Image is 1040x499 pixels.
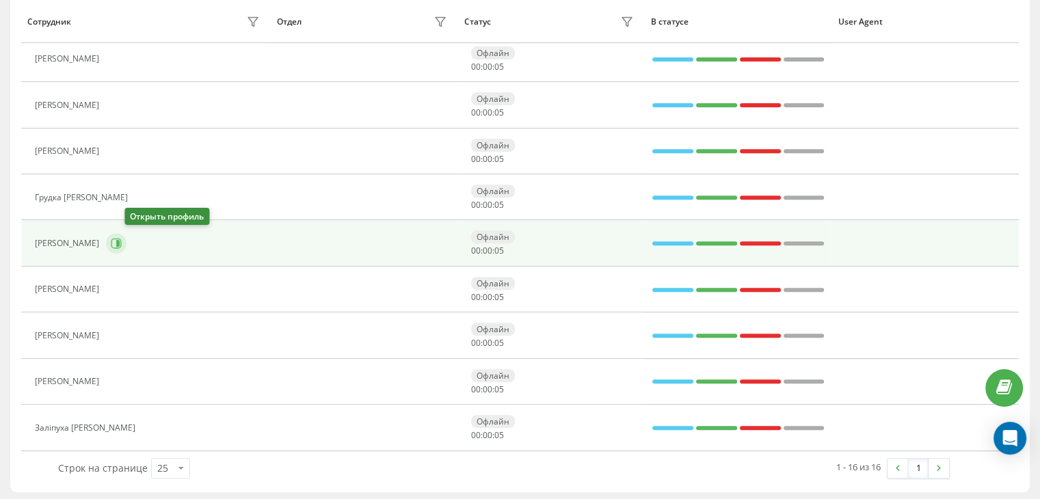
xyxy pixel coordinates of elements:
div: В статусе [651,17,825,27]
a: 1 [908,459,929,478]
div: Сотрудник [27,17,71,27]
div: Офлайн [471,92,515,105]
div: Офлайн [471,369,515,382]
span: 00 [483,337,492,349]
span: 05 [494,383,504,395]
div: : : [471,108,504,118]
span: 00 [471,61,481,72]
div: : : [471,385,504,394]
div: 25 [157,461,168,475]
div: Заліпуха [PERSON_NAME] [35,423,139,433]
div: : : [471,246,504,256]
span: 00 [471,291,481,303]
div: Офлайн [471,185,515,198]
div: Статус [464,17,491,27]
div: : : [471,338,504,348]
div: 1 - 16 из 16 [836,460,881,474]
div: [PERSON_NAME] [35,331,103,340]
span: 00 [471,429,481,441]
span: 00 [471,383,481,395]
span: 05 [494,107,504,118]
span: 00 [483,245,492,256]
div: : : [471,431,504,440]
span: 00 [483,199,492,211]
div: Открыть профиль [124,208,209,225]
span: 05 [494,429,504,441]
span: 00 [471,107,481,118]
div: User Agent [838,17,1013,27]
div: : : [471,154,504,164]
div: [PERSON_NAME] [35,54,103,64]
div: [PERSON_NAME] [35,377,103,386]
div: Грудка [PERSON_NAME] [35,193,131,202]
span: 05 [494,61,504,72]
div: [PERSON_NAME] [35,284,103,294]
span: 00 [471,245,481,256]
span: 00 [471,199,481,211]
div: Офлайн [471,323,515,336]
div: Офлайн [471,277,515,290]
span: 00 [483,61,492,72]
div: : : [471,293,504,302]
span: 05 [494,153,504,165]
span: 05 [494,199,504,211]
span: 00 [483,429,492,441]
div: [PERSON_NAME] [35,146,103,156]
span: 00 [483,383,492,395]
div: Open Intercom Messenger [994,422,1026,455]
span: 00 [483,107,492,118]
div: Отдел [277,17,302,27]
div: : : [471,200,504,210]
span: Строк на странице [58,461,148,474]
div: Офлайн [471,46,515,59]
span: 05 [494,245,504,256]
div: [PERSON_NAME] [35,239,103,248]
span: 05 [494,337,504,349]
span: 00 [483,291,492,303]
span: 00 [471,337,481,349]
div: : : [471,62,504,72]
span: 00 [471,153,481,165]
div: Офлайн [471,415,515,428]
div: [PERSON_NAME] [35,100,103,110]
span: 05 [494,291,504,303]
span: 00 [483,153,492,165]
div: Офлайн [471,230,515,243]
div: Офлайн [471,139,515,152]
